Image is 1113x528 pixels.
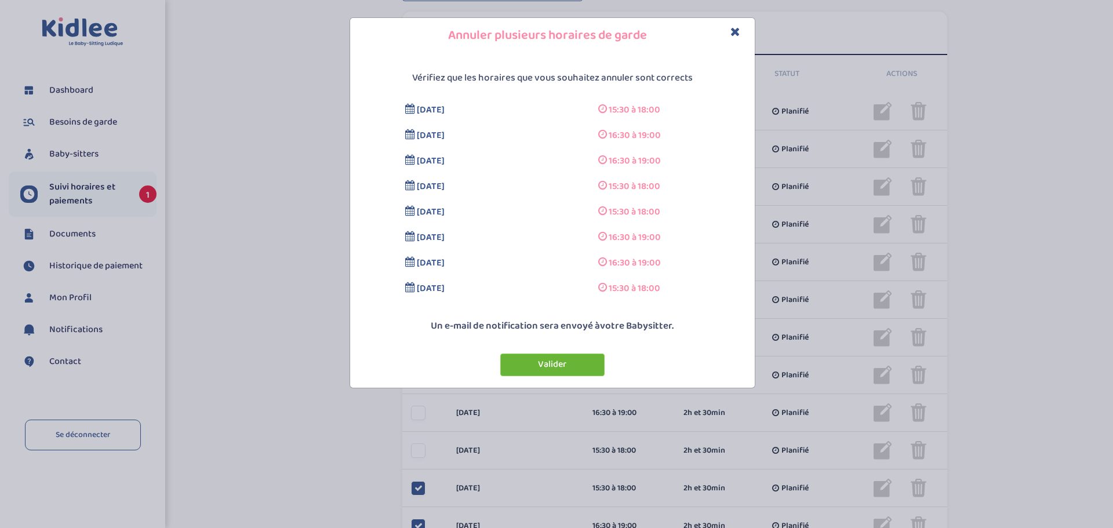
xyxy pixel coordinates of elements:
[730,26,740,39] button: Close
[609,256,661,270] span: 16:30 à 19:00
[609,205,660,219] span: 15:30 à 18:00
[609,154,661,168] span: 16:30 à 19:00
[417,128,445,143] span: [DATE]
[417,103,445,117] span: [DATE]
[417,281,445,296] span: [DATE]
[500,354,605,376] button: Valider
[600,318,674,334] span: votre Babysitter.
[359,27,746,45] h4: Annuler plusieurs horaires de garde
[417,154,445,168] span: [DATE]
[353,319,752,334] p: Un e-mail de notification sera envoyé à
[417,179,445,194] span: [DATE]
[417,205,445,219] span: [DATE]
[609,103,660,117] span: 15:30 à 18:00
[417,256,445,270] span: [DATE]
[417,230,445,245] span: [DATE]
[609,128,661,143] span: 16:30 à 19:00
[353,71,752,86] p: Vérifiez que les horaires que vous souhaitez annuler sont corrects
[609,230,661,245] span: 16:30 à 19:00
[609,281,660,296] span: 15:30 à 18:00
[609,179,660,194] span: 15:30 à 18:00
